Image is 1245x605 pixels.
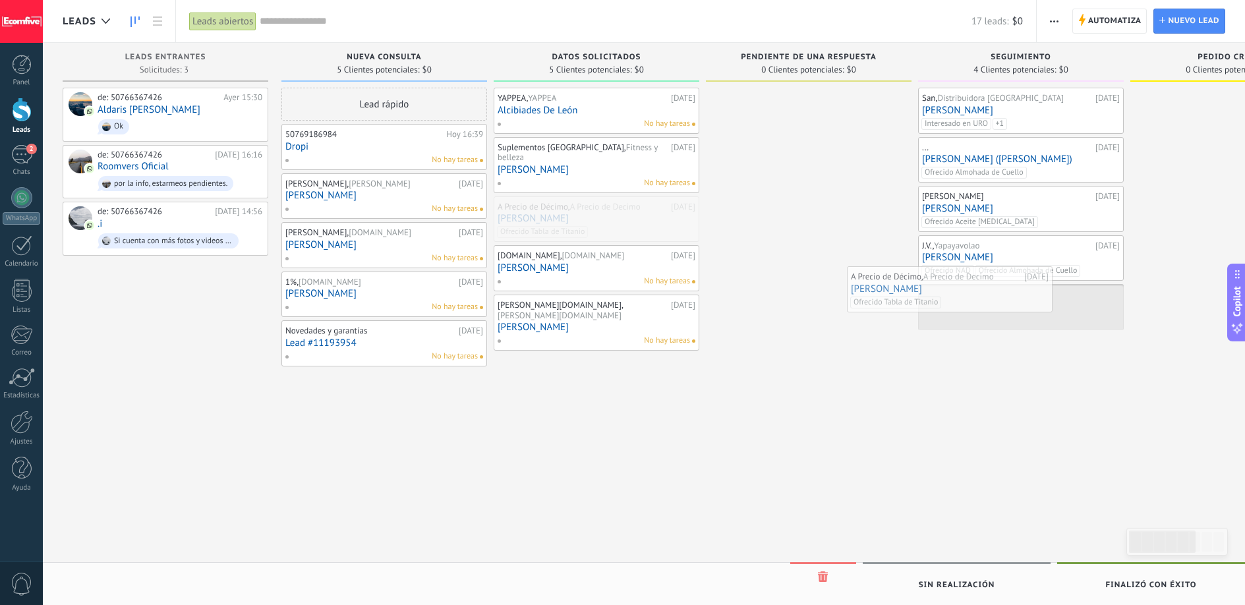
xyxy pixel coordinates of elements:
[498,164,695,175] a: [PERSON_NAME]
[1095,191,1120,202] div: [DATE]
[285,190,483,201] a: [PERSON_NAME]
[85,221,94,230] img: com.amocrm.amocrmwa.svg
[285,129,443,140] div: 50769186984
[850,297,941,308] span: Ofrecido Tabla de Titanio
[1095,241,1120,251] div: [DATE]
[98,150,210,160] div: de: 50766367426
[98,161,169,172] a: Roomvers Oficial
[1045,9,1064,34] button: Más
[3,168,41,177] div: Chats
[498,310,622,321] span: [PERSON_NAME][DOMAIN_NAME]
[26,144,37,154] span: 2
[69,53,262,64] div: Leads Entrantes
[549,66,631,74] span: 5 Clientes potenciales:
[921,216,1038,228] span: Ofrecido Aceite [MEDICAL_DATA]
[422,66,432,74] span: $0
[635,66,644,74] span: $0
[140,66,188,74] span: Solicitudes: 3
[692,123,695,126] span: No hay nada asignado
[285,277,455,287] div: 1%,
[973,66,1056,74] span: 4 Clientes potenciales:
[922,252,1120,263] a: [PERSON_NAME]
[480,306,483,309] span: No hay nada asignado
[644,118,690,130] span: No hay tareas
[498,213,695,224] a: [PERSON_NAME]
[459,227,483,238] div: [DATE]
[937,92,1064,103] span: Distribuidora [GEOGRAPHIC_DATA]
[1088,9,1142,33] span: Automatiza
[3,306,41,314] div: Listas
[347,53,421,62] span: Nueva consulta
[921,118,991,130] span: Interesado en URO
[1059,66,1068,74] span: $0
[285,179,455,189] div: [PERSON_NAME],
[189,12,256,31] div: Leads abiertos
[98,92,219,103] div: de: 50766367426
[85,164,94,173] img: com.amocrm.amocrmwa.svg
[671,202,695,212] div: [DATE]
[671,250,695,261] div: [DATE]
[349,178,410,189] span: [PERSON_NAME]
[1012,15,1023,28] span: $0
[432,154,478,166] span: No hay tareas
[712,53,905,64] div: Pendiente de una respuesta
[98,104,200,115] a: Aldaris [PERSON_NAME]
[288,53,480,64] div: Nueva consulta
[337,66,419,74] span: 5 Clientes potenciales:
[498,93,668,103] div: YAPPEA,
[644,335,690,347] span: No hay tareas
[285,337,483,349] a: Lead #11193954
[922,154,1120,165] a: [PERSON_NAME] ([PERSON_NAME])
[3,438,41,446] div: Ajustes
[98,206,210,217] div: de: 50766367426
[63,15,96,28] span: Leads
[921,167,1027,179] span: Ofrecido Almohada de Cuello
[459,326,483,336] div: [DATE]
[85,107,94,116] img: com.amocrm.amocrmwa.svg
[69,206,92,230] div: .i
[1095,142,1120,153] div: [DATE]
[3,349,41,357] div: Correo
[925,53,1117,64] div: Seguimiento
[498,105,695,116] a: Alcibiades De León
[500,53,693,64] div: Datos Solicitados
[3,484,41,492] div: Ayuda
[432,252,478,264] span: No hay tareas
[552,53,641,62] span: Datos Solicitados
[480,208,483,211] span: No hay nada asignado
[922,142,1092,153] div: ...
[215,150,262,160] div: [DATE] 16:16
[761,66,844,74] span: 0 Clientes potenciales:
[3,126,41,134] div: Leads
[498,262,695,274] a: [PERSON_NAME]
[124,9,146,34] a: Leads
[923,271,994,282] span: A Precio de Decimo
[1231,287,1244,317] span: Copilot
[570,201,641,212] span: A Precio de Decimo
[497,226,588,238] span: Ofrecido Tabla de Titanio
[3,212,40,225] div: WhatsApp
[971,15,1009,28] span: 17 leads:
[480,257,483,260] span: No hay nada asignado
[480,355,483,359] span: No hay nada asignado
[146,9,169,34] a: Lista
[480,159,483,162] span: No hay nada asignado
[847,66,856,74] span: $0
[69,150,92,173] div: Roomvers Oficial
[1153,9,1225,34] a: Nuevo lead
[1168,9,1219,33] span: Nuevo lead
[692,339,695,343] span: No hay nada asignado
[671,93,695,103] div: [DATE]
[991,53,1051,62] span: Seguimiento
[562,250,625,261] span: [DOMAIN_NAME]
[215,206,262,217] div: [DATE] 14:56
[528,92,556,103] span: YAPPEA
[223,92,262,103] div: Ayer 15:30
[671,300,695,320] div: [DATE]
[1095,93,1120,103] div: [DATE]
[644,275,690,287] span: No hay tareas
[922,203,1120,214] a: [PERSON_NAME]
[851,283,1049,295] a: [PERSON_NAME]
[299,276,361,287] span: [DOMAIN_NAME]
[285,141,483,152] a: Dropi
